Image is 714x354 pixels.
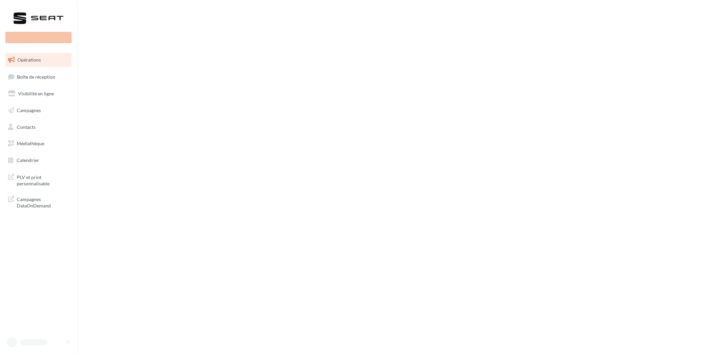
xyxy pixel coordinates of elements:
[17,173,69,187] span: PLV et print personnalisable
[4,53,73,67] a: Opérations
[17,107,41,113] span: Campagnes
[4,87,73,101] a: Visibilité en ligne
[17,74,55,79] span: Boîte de réception
[17,141,44,146] span: Médiathèque
[17,57,41,63] span: Opérations
[4,70,73,84] a: Boîte de réception
[4,137,73,151] a: Médiathèque
[4,103,73,117] a: Campagnes
[4,120,73,134] a: Contacts
[17,124,35,129] span: Contacts
[17,195,69,209] span: Campagnes DataOnDemand
[18,91,54,96] span: Visibilité en ligne
[4,170,73,190] a: PLV et print personnalisable
[4,192,73,212] a: Campagnes DataOnDemand
[5,32,72,43] div: Nouvelle campagne
[17,157,39,163] span: Calendrier
[4,153,73,167] a: Calendrier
